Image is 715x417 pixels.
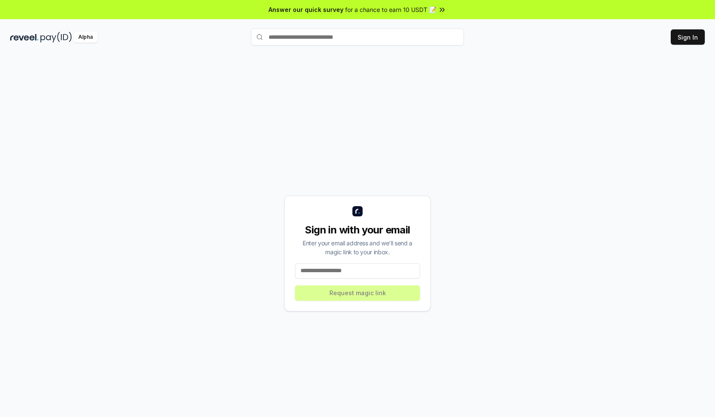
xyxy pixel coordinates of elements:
[269,5,343,14] span: Answer our quick survey
[671,29,705,45] button: Sign In
[352,206,363,216] img: logo_small
[40,32,72,43] img: pay_id
[295,223,420,237] div: Sign in with your email
[10,32,39,43] img: reveel_dark
[295,239,420,256] div: Enter your email address and we’ll send a magic link to your inbox.
[74,32,97,43] div: Alpha
[345,5,436,14] span: for a chance to earn 10 USDT 📝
